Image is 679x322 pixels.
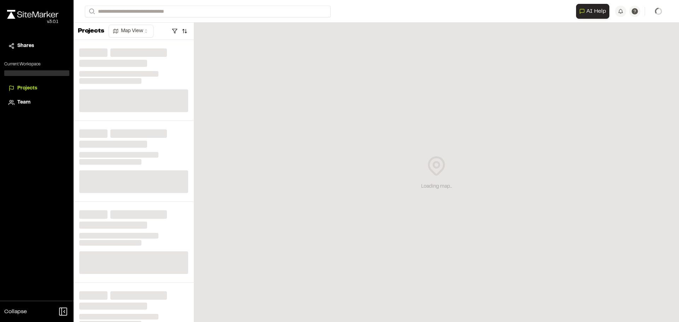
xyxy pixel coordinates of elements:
[576,4,609,19] button: Open AI Assistant
[85,6,98,17] button: Search
[17,42,34,50] span: Shares
[8,99,65,106] a: Team
[8,84,65,92] a: Projects
[8,42,65,50] a: Shares
[4,308,27,316] span: Collapse
[17,99,30,106] span: Team
[576,4,612,19] div: Open AI Assistant
[78,27,104,36] p: Projects
[586,7,606,16] span: AI Help
[7,19,58,25] div: Oh geez...please don't...
[4,61,69,68] p: Current Workspace
[421,183,452,191] div: Loading map...
[17,84,37,92] span: Projects
[7,10,58,19] img: rebrand.png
